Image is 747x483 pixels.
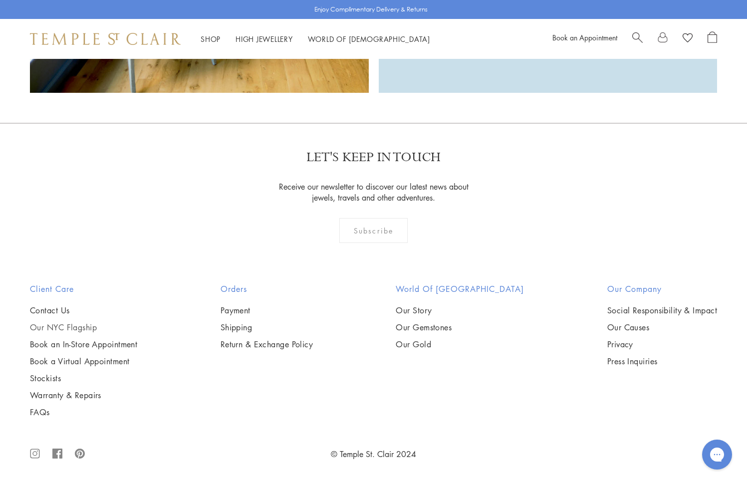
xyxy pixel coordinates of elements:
[221,305,313,316] a: Payment
[272,181,475,203] p: Receive our newsletter to discover our latest news about jewels, travels and other adventures.
[30,322,137,333] a: Our NYC Flagship
[552,32,617,42] a: Book an Appointment
[201,33,430,45] nav: Main navigation
[607,283,717,295] h2: Our Company
[30,390,137,401] a: Warranty & Repairs
[236,34,293,44] a: High JewelleryHigh Jewellery
[607,322,717,333] a: Our Causes
[632,31,643,46] a: Search
[221,339,313,350] a: Return & Exchange Policy
[396,283,524,295] h2: World of [GEOGRAPHIC_DATA]
[221,322,313,333] a: Shipping
[697,436,737,473] iframe: Gorgias live chat messenger
[30,33,181,45] img: Temple St. Clair
[607,339,717,350] a: Privacy
[30,339,137,350] a: Book an In-Store Appointment
[30,356,137,367] a: Book a Virtual Appointment
[201,34,221,44] a: ShopShop
[396,322,524,333] a: Our Gemstones
[221,283,313,295] h2: Orders
[396,305,524,316] a: Our Story
[708,31,717,46] a: Open Shopping Bag
[30,407,137,418] a: FAQs
[331,449,416,460] a: © Temple St. Clair 2024
[314,4,428,14] p: Enjoy Complimentary Delivery & Returns
[306,149,441,166] p: LET'S KEEP IN TOUCH
[308,34,430,44] a: World of [DEMOGRAPHIC_DATA]World of [DEMOGRAPHIC_DATA]
[607,356,717,367] a: Press Inquiries
[607,305,717,316] a: Social Responsibility & Impact
[30,305,137,316] a: Contact Us
[396,339,524,350] a: Our Gold
[30,373,137,384] a: Stockists
[339,218,408,243] div: Subscribe
[683,31,693,46] a: View Wishlist
[30,283,137,295] h2: Client Care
